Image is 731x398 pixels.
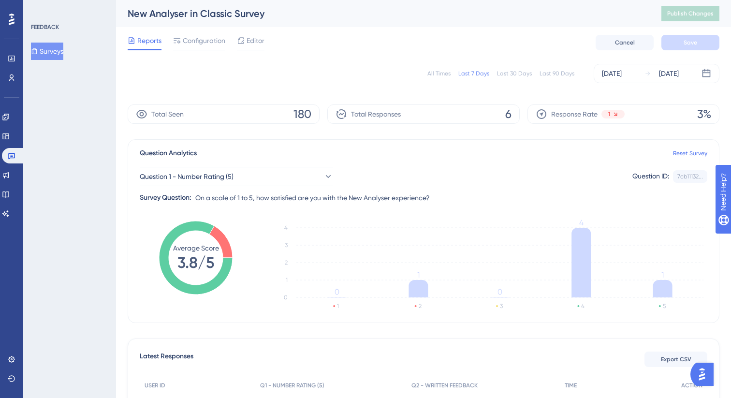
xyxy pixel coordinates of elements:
span: Export CSV [661,355,691,363]
span: Q2 - WRITTEN FEEDBACK [411,382,478,389]
div: All Times [427,70,451,77]
tspan: 1 [417,270,420,280]
a: Reset Survey [673,149,707,157]
div: Last 30 Days [497,70,532,77]
span: Response Rate [551,108,598,120]
div: Question ID: [632,170,669,183]
span: Reports [137,35,161,46]
button: Save [661,35,719,50]
text: 4 [581,303,585,310]
span: 1 [608,110,610,118]
button: Cancel [596,35,654,50]
tspan: 4 [284,224,288,231]
span: Question Analytics [140,147,197,159]
span: 180 [293,106,311,122]
div: [DATE] [602,68,622,79]
span: On a scale of 1 to 5, how satisfied are you with the New Analyser experience? [195,192,430,204]
tspan: 3.8/5 [177,253,214,272]
div: FEEDBACK [31,23,59,31]
button: Export CSV [644,352,707,367]
text: 5 [663,303,666,310]
span: Publish Changes [667,10,714,17]
text: 2 [419,303,422,310]
tspan: 0 [284,294,288,301]
tspan: 4 [579,218,584,227]
div: [DATE] [659,68,679,79]
span: Cancel [615,39,635,46]
div: Last 7 Days [458,70,489,77]
text: 1 [337,303,339,310]
iframe: UserGuiding AI Assistant Launcher [690,360,719,389]
button: Question 1 - Number Rating (5) [140,167,333,186]
span: Q1 - NUMBER RATING (5) [260,382,324,389]
button: Surveys [31,43,63,60]
span: TIME [565,382,577,389]
tspan: 1 [286,277,288,283]
span: USER ID [145,382,165,389]
tspan: 2 [285,259,288,266]
span: 3% [697,106,711,122]
div: 7cb11132... [677,173,703,180]
tspan: 0 [497,287,502,296]
span: Total Seen [151,108,184,120]
span: 6 [505,106,512,122]
div: Survey Question: [140,192,191,204]
span: Question 1 - Number Rating (5) [140,171,234,182]
tspan: 1 [661,270,664,280]
span: Save [684,39,697,46]
span: Configuration [183,35,225,46]
span: Need Help? [23,2,60,14]
span: Latest Responses [140,351,193,368]
tspan: 3 [285,242,288,249]
span: ACTION [681,382,702,389]
tspan: Average Score [173,244,219,252]
span: Total Responses [351,108,401,120]
div: Last 90 Days [540,70,574,77]
text: 3 [500,303,503,310]
tspan: 0 [335,287,339,296]
button: Publish Changes [661,6,719,21]
span: Editor [247,35,264,46]
div: New Analyser in Classic Survey [128,7,637,20]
